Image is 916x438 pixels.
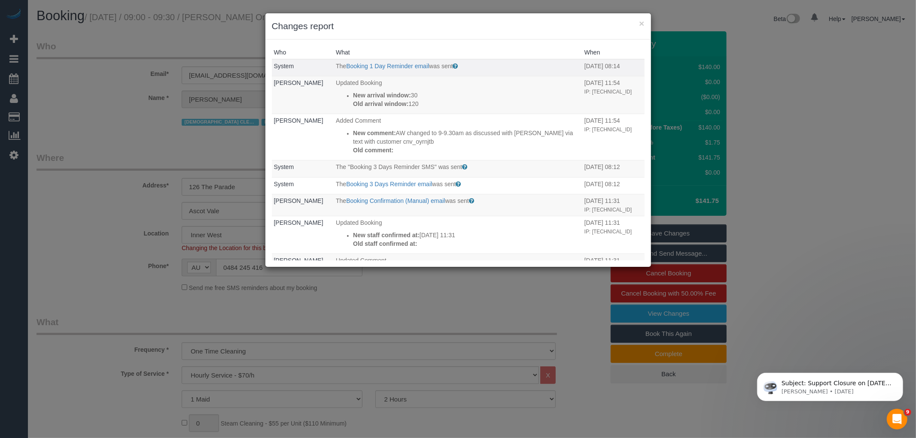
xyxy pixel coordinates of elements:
td: When [582,76,645,114]
td: What [334,114,582,160]
a: System [274,63,294,69]
a: System [274,181,294,187]
span: was sent [445,197,469,204]
a: [PERSON_NAME] [274,257,323,264]
span: was sent [432,181,456,187]
button: × [639,19,644,28]
td: When [582,177,645,194]
strong: Old comment: [353,147,393,154]
td: When [582,160,645,178]
span: The [336,63,346,69]
small: IP: [TECHNICAL_ID] [584,127,632,133]
p: AW changed to 9-9.30am as discussed with [PERSON_NAME] via text with customer cnv_oyrnjtb [353,129,580,146]
td: When [582,254,645,300]
td: What [334,216,582,254]
small: IP: [TECHNICAL_ID] [584,89,632,95]
th: When [582,46,645,59]
a: [PERSON_NAME] [274,79,323,86]
strong: New arrival window: [353,92,411,99]
td: Who [272,160,334,178]
span: Updated Booking [336,219,382,226]
strong: Old staff confirmed at: [353,240,417,247]
p: 30 [353,91,580,100]
td: What [334,194,582,216]
td: Who [272,194,334,216]
strong: Old arrival window: [353,100,408,107]
td: When [582,194,645,216]
td: What [334,76,582,114]
td: When [582,59,645,76]
a: [PERSON_NAME] [274,219,323,226]
iframe: Intercom notifications message [744,355,916,415]
td: Who [272,114,334,160]
span: Updated Booking [336,79,382,86]
a: System [274,163,294,170]
a: Booking Confirmation (Manual) email [346,197,445,204]
span: 9 [904,409,911,416]
span: Updated Comment [336,257,386,264]
a: Booking 3 Days Reminder email [346,181,432,187]
td: Who [272,254,334,300]
td: Who [272,177,334,194]
span: Added Comment [336,117,381,124]
p: 120 [353,100,580,108]
th: What [334,46,582,59]
td: Who [272,76,334,114]
td: What [334,177,582,194]
a: [PERSON_NAME] [274,197,323,204]
span: was sent [429,63,453,69]
a: Booking 1 Day Reminder email [346,63,429,69]
td: What [334,160,582,178]
span: The [336,181,346,187]
p: [DATE] 11:31 [353,231,580,239]
strong: New comment: [353,130,396,136]
small: IP: [TECHNICAL_ID] [584,207,632,213]
span: The "Booking 3 Days Reminder SMS" was sent [336,163,462,170]
span: The [336,197,346,204]
td: What [334,254,582,300]
th: Who [272,46,334,59]
a: [PERSON_NAME] [274,117,323,124]
td: Who [272,59,334,76]
td: When [582,114,645,160]
iframe: Intercom live chat [887,409,907,429]
td: Who [272,216,334,254]
td: When [582,216,645,254]
strong: New staff confirmed at: [353,232,420,239]
td: What [334,59,582,76]
sui-modal: Changes report [265,13,651,267]
h3: Changes report [272,20,645,33]
small: IP: [TECHNICAL_ID] [584,229,632,235]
